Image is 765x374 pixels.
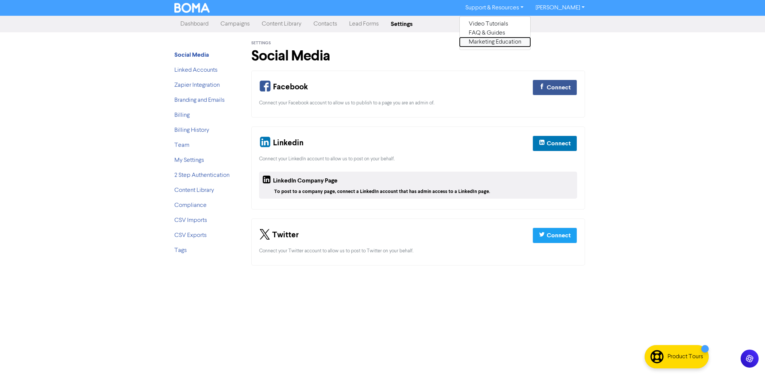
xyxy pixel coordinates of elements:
[529,2,591,14] a: [PERSON_NAME]
[259,155,577,163] div: Connect your LinkedIn account to allow us to post on your behalf.
[174,82,220,88] a: Zapier Integration
[460,29,530,38] button: FAQ & Guides
[174,232,207,238] a: CSV Exports
[274,188,574,195] div: To post to a company page, connect a LinkedIn account that has admin access to a LinkedIn page.
[174,142,189,148] a: Team
[307,17,343,32] a: Contacts
[174,67,217,73] a: Linked Accounts
[259,78,308,97] div: Facebook
[174,172,229,178] a: 2 Step Authentication
[174,3,210,13] img: BOMA Logo
[174,97,225,103] a: Branding and Emails
[251,219,585,265] div: Your Twitter Connection
[671,293,765,374] iframe: Chat Widget
[259,247,577,255] div: Connect your Twitter account to allow us to post to Twitter on your behalf.
[174,17,214,32] a: Dashboard
[532,80,577,95] button: Connect
[259,134,303,152] div: Linkedin
[174,52,209,58] a: Social Media
[547,139,571,148] div: Connect
[259,226,299,244] div: Twitter
[547,83,571,92] div: Connect
[547,231,571,240] div: Connect
[251,47,585,65] h1: Social Media
[460,20,530,29] button: Video Tutorials
[343,17,385,32] a: Lead Forms
[214,17,256,32] a: Campaigns
[262,175,337,188] div: LinkedIn Company Page
[259,100,577,107] div: Connect your Facebook account to allow us to publish to a page you are an admin of.
[174,51,209,59] strong: Social Media
[460,38,530,47] button: Marketing Education
[532,136,577,151] button: Connect
[174,157,204,163] a: My Settings
[251,127,585,209] div: Your Linkedin and Company Page Connection
[251,71,585,118] div: Your Facebook Connection
[174,127,209,133] a: Billing History
[174,217,207,223] a: CSV Imports
[174,247,187,253] a: Tags
[256,17,307,32] a: Content Library
[532,228,577,243] button: Connect
[459,2,529,14] a: Support & Resources
[174,187,214,193] a: Content Library
[385,17,418,32] a: Settings
[251,41,271,46] span: Settings
[174,112,190,118] a: Billing
[174,202,207,208] a: Compliance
